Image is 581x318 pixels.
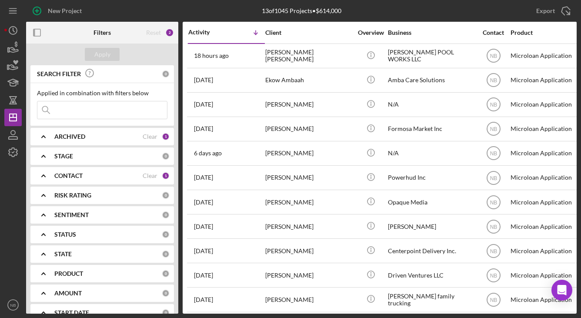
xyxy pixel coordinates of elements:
[162,270,170,278] div: 0
[388,44,475,67] div: [PERSON_NAME] POOL WORKS LLC
[194,223,213,230] time: 2025-08-07 10:45
[490,199,497,205] text: NB
[194,125,213,132] time: 2025-08-16 19:37
[54,172,83,179] b: CONTACT
[490,77,497,84] text: NB
[388,69,475,92] div: Amba Care Solutions
[94,48,110,61] div: Apply
[388,29,475,36] div: Business
[162,172,170,180] div: 1
[54,211,89,218] b: SENTIMENT
[162,70,170,78] div: 0
[194,199,213,206] time: 2025-08-08 19:25
[536,2,555,20] div: Export
[265,29,352,36] div: Client
[265,288,352,311] div: [PERSON_NAME]
[388,264,475,287] div: Driven Ventures LLC
[354,29,387,36] div: Overview
[143,172,157,179] div: Clear
[54,133,85,140] b: ARCHIVED
[388,239,475,262] div: Centerpoint Delivery Inc.
[54,251,72,258] b: STATE
[477,29,510,36] div: Contact
[490,248,497,254] text: NB
[388,93,475,116] div: N/A
[490,272,497,278] text: NB
[194,101,213,108] time: 2025-08-17 16:20
[85,48,120,61] button: Apply
[490,297,497,303] text: NB
[162,133,170,141] div: 1
[54,309,89,316] b: START DATE
[388,215,475,238] div: [PERSON_NAME]
[194,52,229,59] time: 2025-08-20 01:48
[265,142,352,165] div: [PERSON_NAME]
[4,296,22,314] button: NB
[37,70,81,77] b: SEARCH FILTER
[93,29,111,36] b: Filters
[490,53,497,59] text: NB
[162,289,170,297] div: 0
[165,28,174,37] div: 2
[265,44,352,67] div: [PERSON_NAME] [PERSON_NAME]
[48,2,82,20] div: New Project
[388,191,475,214] div: Opaque Media
[265,117,352,141] div: [PERSON_NAME]
[265,191,352,214] div: [PERSON_NAME]
[265,69,352,92] div: Ekow Ambaah
[490,151,497,157] text: NB
[54,153,73,160] b: STAGE
[54,231,76,238] b: STATUS
[265,264,352,287] div: [PERSON_NAME]
[10,303,16,308] text: NB
[162,231,170,238] div: 0
[490,175,497,181] text: NB
[388,288,475,311] div: [PERSON_NAME] family trucking
[194,174,213,181] time: 2025-08-13 15:28
[194,77,213,84] time: 2025-08-19 19:49
[490,102,497,108] text: NB
[54,270,83,277] b: PRODUCT
[265,239,352,262] div: [PERSON_NAME]
[162,309,170,317] div: 0
[388,117,475,141] div: Formosa Market Inc
[194,296,213,303] time: 2025-07-31 21:07
[490,224,497,230] text: NB
[490,126,497,132] text: NB
[143,133,157,140] div: Clear
[388,166,475,189] div: Powerhud Inc
[388,142,475,165] div: N/A
[194,150,222,157] time: 2025-08-14 22:54
[162,211,170,219] div: 0
[194,272,213,279] time: 2025-08-04 13:09
[37,90,167,97] div: Applied in combination with filters below
[262,7,341,14] div: 13 of 1045 Projects • $614,000
[162,250,170,258] div: 0
[265,93,352,116] div: [PERSON_NAME]
[162,191,170,199] div: 0
[194,248,213,254] time: 2025-08-06 17:15
[54,192,91,199] b: RISK RATING
[551,280,572,301] div: Open Intercom Messenger
[188,29,227,36] div: Activity
[265,215,352,238] div: [PERSON_NAME]
[265,166,352,189] div: [PERSON_NAME]
[26,2,90,20] button: New Project
[146,29,161,36] div: Reset
[162,152,170,160] div: 0
[54,290,82,297] b: AMOUNT
[528,2,577,20] button: Export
